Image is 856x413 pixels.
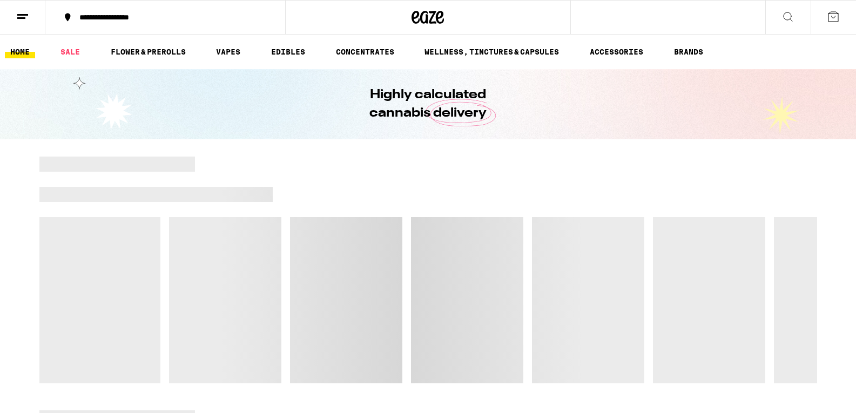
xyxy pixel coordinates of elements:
[5,45,35,58] a: HOME
[331,45,400,58] a: CONCENTRATES
[584,45,649,58] a: ACCESSORIES
[669,45,709,58] a: BRANDS
[339,86,517,123] h1: Highly calculated cannabis delivery
[211,45,246,58] a: VAPES
[266,45,311,58] a: EDIBLES
[105,45,191,58] a: FLOWER & PREROLLS
[419,45,564,58] a: WELLNESS, TINCTURES & CAPSULES
[55,45,85,58] a: SALE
